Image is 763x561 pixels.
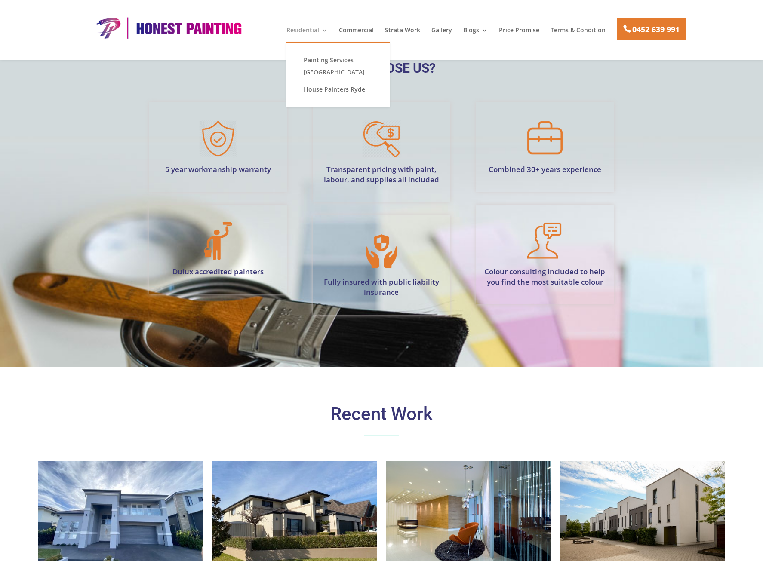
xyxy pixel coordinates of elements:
[154,267,283,277] p: Dulux accredited painters
[317,277,446,297] p: Fully insured with public liability insurance
[499,27,539,42] a: Price Promise
[154,164,283,175] p: 5 year workmanship warranty
[149,62,614,79] h3: WHY CHOOSE US?
[295,81,381,98] a: House Painters Ryde
[149,402,614,431] h2: Recent Work
[480,164,609,175] p: Combined 30+ years experience
[480,267,609,287] p: Colour consulting Included to help you find the most suitable colour
[317,164,446,185] p: Transparent pricing with paint, labour, and supplies all included
[91,16,246,40] img: Honest Painting
[617,18,686,40] a: 0452 639 991
[385,27,420,42] a: Strata Work
[295,52,381,81] a: Painting Services [GEOGRAPHIC_DATA]
[339,27,374,42] a: Commercial
[551,27,606,42] a: Terms & Condition
[431,27,452,42] a: Gallery
[286,27,328,42] a: Residential
[463,27,488,42] a: Blogs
